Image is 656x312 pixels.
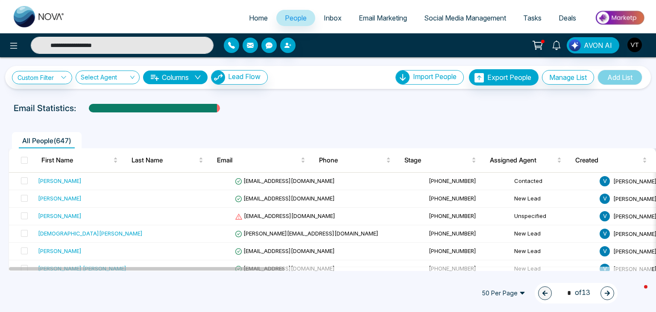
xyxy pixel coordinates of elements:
th: Last Name [125,148,210,172]
span: Stage [404,155,470,165]
th: Email [210,148,312,172]
iframe: Intercom live chat [627,283,647,303]
th: Assigned Agent [483,148,568,172]
a: Tasks [515,10,550,26]
span: V [600,176,610,186]
th: First Name [35,148,125,172]
td: New Lead [511,225,596,243]
a: Inbox [315,10,350,26]
td: New Lead [511,190,596,208]
span: [PHONE_NUMBER] [429,177,476,184]
a: Social Media Management [416,10,515,26]
td: New Lead [511,243,596,260]
a: Email Marketing [350,10,416,26]
p: Email Statistics: [14,102,76,115]
img: User Avatar [627,38,642,52]
img: Lead Flow [569,39,581,51]
span: of 13 [562,287,590,299]
button: AVON AI [567,37,619,53]
span: Import People [413,72,457,81]
a: People [276,10,315,26]
span: Phone [319,155,384,165]
a: Deals [550,10,585,26]
span: Social Media Management [424,14,506,22]
img: Nova CRM Logo [14,6,65,27]
div: [PERSON_NAME] [38,194,82,203]
button: Lead Flow [211,70,268,85]
span: Email [217,155,299,165]
div: [DEMOGRAPHIC_DATA][PERSON_NAME] [38,229,143,238]
span: Inbox [324,14,342,22]
span: [EMAIL_ADDRESS][DOMAIN_NAME] [235,212,335,219]
span: Home [249,14,268,22]
a: Home [240,10,276,26]
span: [PERSON_NAME][EMAIL_ADDRESS][DOMAIN_NAME] [235,230,378,237]
span: Created [575,155,641,165]
span: [PHONE_NUMBER] [429,247,476,254]
button: Columnsdown [143,71,208,84]
span: V [600,264,610,274]
a: Custom Filter [12,71,72,84]
td: Unspecified [511,208,596,225]
span: Email Marketing [359,14,407,22]
span: AVON AI [584,40,612,50]
span: down [194,74,201,81]
span: V [600,246,610,256]
td: Contacted [511,173,596,190]
div: [PERSON_NAME] [38,212,82,220]
span: First Name [41,155,111,165]
span: Last Name [132,155,197,165]
span: [EMAIL_ADDRESS][DOMAIN_NAME] [235,247,335,254]
span: V [600,211,610,221]
span: [EMAIL_ADDRESS][DOMAIN_NAME] [235,265,335,272]
button: Manage List [542,70,594,85]
th: Stage [398,148,483,172]
span: [PHONE_NUMBER] [429,265,476,272]
span: Assigned Agent [490,155,555,165]
span: [EMAIL_ADDRESS][DOMAIN_NAME] [235,195,335,202]
span: V [600,229,610,239]
a: Lead FlowLead Flow [208,70,268,85]
span: Export People [487,73,531,82]
div: [PERSON_NAME] [PERSON_NAME] [38,264,126,273]
span: Deals [559,14,576,22]
span: [PHONE_NUMBER] [429,230,476,237]
div: [PERSON_NAME] [38,177,82,185]
span: 50 Per Page [476,286,531,300]
span: People [285,14,307,22]
th: Created [568,148,654,172]
span: Lead Flow [228,72,261,81]
td: New Lead [511,260,596,278]
img: Market-place.gif [589,8,651,27]
span: Tasks [523,14,542,22]
span: [PHONE_NUMBER] [429,195,476,202]
img: Lead Flow [211,71,225,84]
button: Export People [469,69,539,85]
div: [PERSON_NAME] [38,247,82,255]
span: V [600,194,610,204]
span: All People ( 647 ) [19,136,75,145]
th: Phone [312,148,398,172]
span: [PHONE_NUMBER] [429,212,476,219]
span: [EMAIL_ADDRESS][DOMAIN_NAME] [235,177,335,184]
